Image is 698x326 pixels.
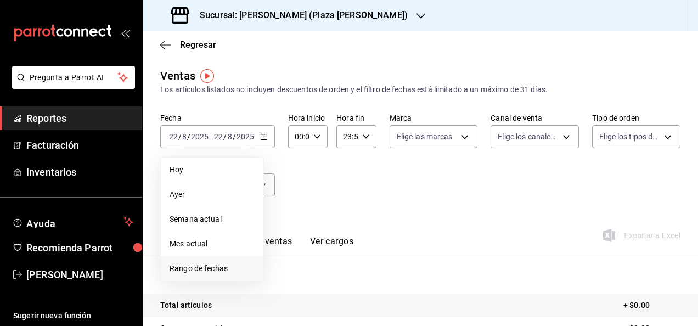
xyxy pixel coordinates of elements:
button: Ver ventas [249,236,292,255]
button: Ver cargos [310,236,354,255]
span: Semana actual [170,213,255,225]
span: Ayuda [26,215,119,228]
label: Hora inicio [288,114,328,122]
span: Elige los tipos de orden [599,131,660,142]
label: Canal de venta [491,114,579,122]
span: Facturación [26,138,133,153]
h3: Sucursal: [PERSON_NAME] (Plaza [PERSON_NAME]) [191,9,408,22]
span: Elige las marcas [397,131,453,142]
p: Total artículos [160,300,212,311]
button: Pregunta a Parrot AI [12,66,135,89]
input: -- [213,132,223,141]
span: Sugerir nueva función [13,310,133,322]
p: Resumen [160,268,680,281]
input: ---- [190,132,209,141]
label: Hora fin [336,114,376,122]
span: Rango de fechas [170,263,255,274]
span: / [223,132,227,141]
span: / [233,132,236,141]
input: -- [182,132,187,141]
span: Pregunta a Parrot AI [30,72,118,83]
label: Fecha [160,114,275,122]
input: ---- [236,132,255,141]
a: Pregunta a Parrot AI [8,80,135,91]
span: Recomienda Parrot [26,240,133,255]
div: Los artículos listados no incluyen descuentos de orden y el filtro de fechas está limitado a un m... [160,84,680,95]
span: / [178,132,182,141]
button: open_drawer_menu [121,29,130,37]
p: + $0.00 [623,300,680,311]
span: [PERSON_NAME] [26,267,133,282]
label: Marca [390,114,478,122]
span: Inventarios [26,165,133,179]
button: Regresar [160,40,216,50]
input: -- [227,132,233,141]
span: Hoy [170,164,255,176]
img: Tooltip marker [200,69,214,83]
div: Ventas [160,68,195,84]
span: Ayer [170,189,255,200]
span: / [187,132,190,141]
input: -- [168,132,178,141]
span: Reportes [26,111,133,126]
span: Regresar [180,40,216,50]
span: Elige los canales de venta [498,131,559,142]
span: - [210,132,212,141]
div: navigation tabs [178,236,353,255]
label: Tipo de orden [592,114,680,122]
span: Mes actual [170,238,255,250]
